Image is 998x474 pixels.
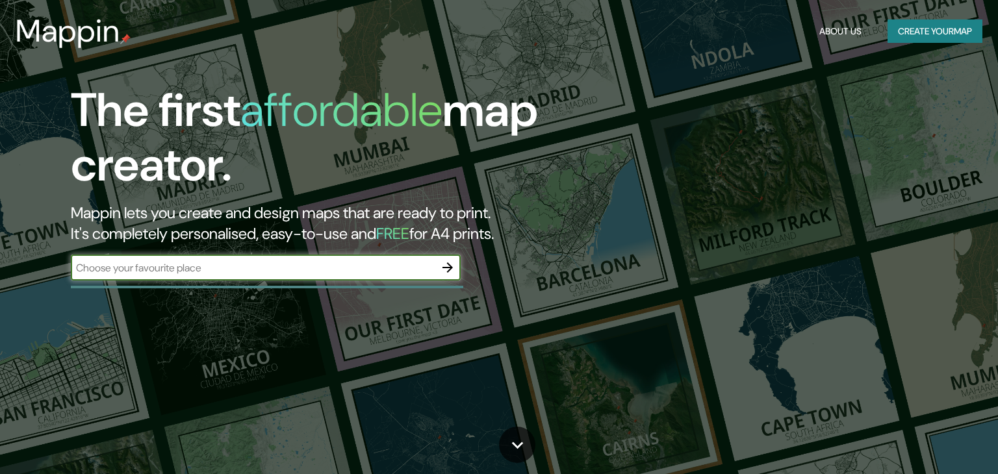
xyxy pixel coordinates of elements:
[16,13,120,49] h3: Mappin
[814,19,867,44] button: About Us
[120,34,131,44] img: mappin-pin
[71,203,570,244] h2: Mappin lets you create and design maps that are ready to print. It's completely personalised, eas...
[888,19,982,44] button: Create yourmap
[71,83,570,203] h1: The first map creator.
[240,80,442,140] h1: affordable
[376,223,409,243] h5: FREE
[71,260,435,275] input: Choose your favourite place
